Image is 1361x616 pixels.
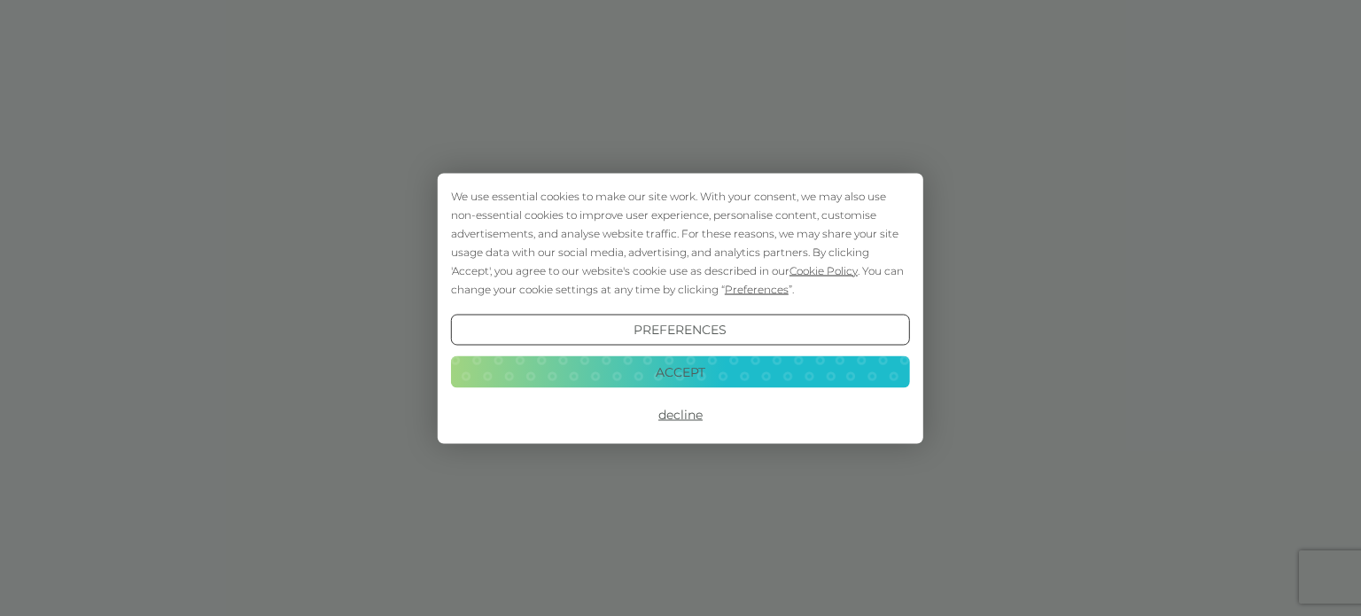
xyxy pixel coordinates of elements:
[451,356,910,388] button: Accept
[451,186,910,298] div: We use essential cookies to make our site work. With your consent, we may also use non-essential ...
[451,314,910,346] button: Preferences
[438,173,923,443] div: Cookie Consent Prompt
[789,263,858,277] span: Cookie Policy
[451,399,910,431] button: Decline
[725,282,789,295] span: Preferences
